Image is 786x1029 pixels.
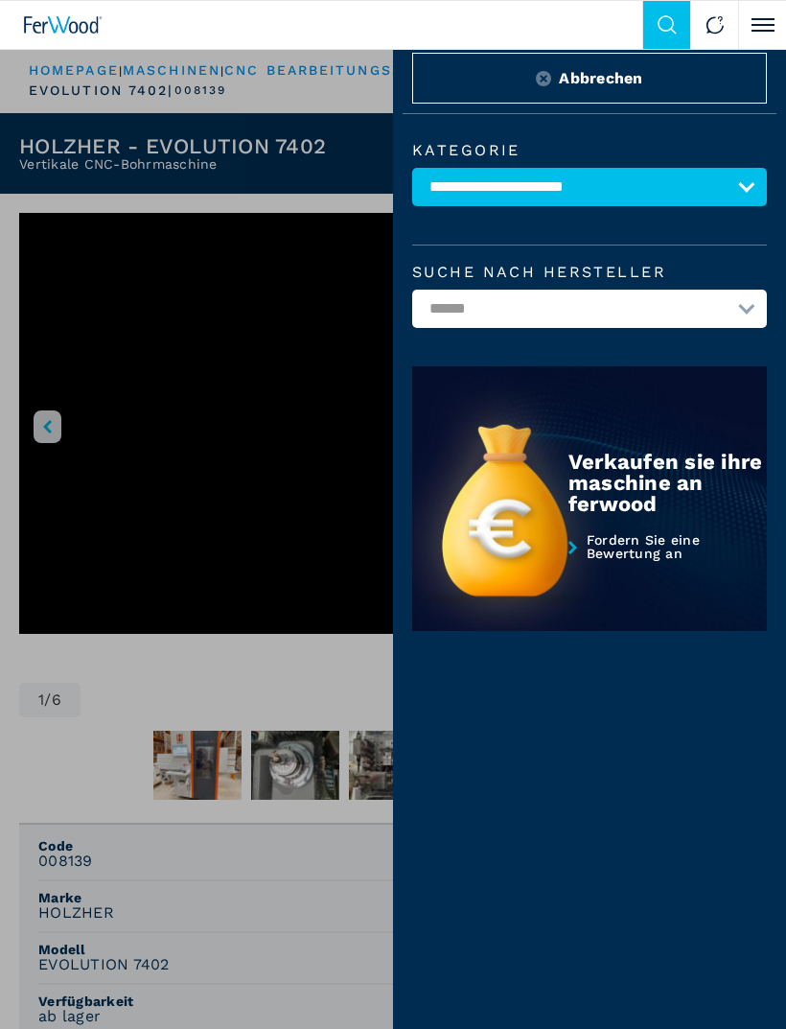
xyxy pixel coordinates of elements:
[559,69,642,87] span: Abbrechen
[568,452,767,515] div: Verkaufen sie ihre maschine an ferwood
[705,15,725,35] img: Contact us
[412,53,767,104] button: ResetAbbrechen
[658,15,677,35] img: Search
[412,533,767,631] a: Fordern Sie eine Bewertung an
[536,71,551,86] img: Reset
[738,1,786,49] button: Click to toggle menu
[412,143,767,158] label: Kategorie
[24,16,103,34] img: Ferwood
[412,265,767,280] label: Suche nach Hersteller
